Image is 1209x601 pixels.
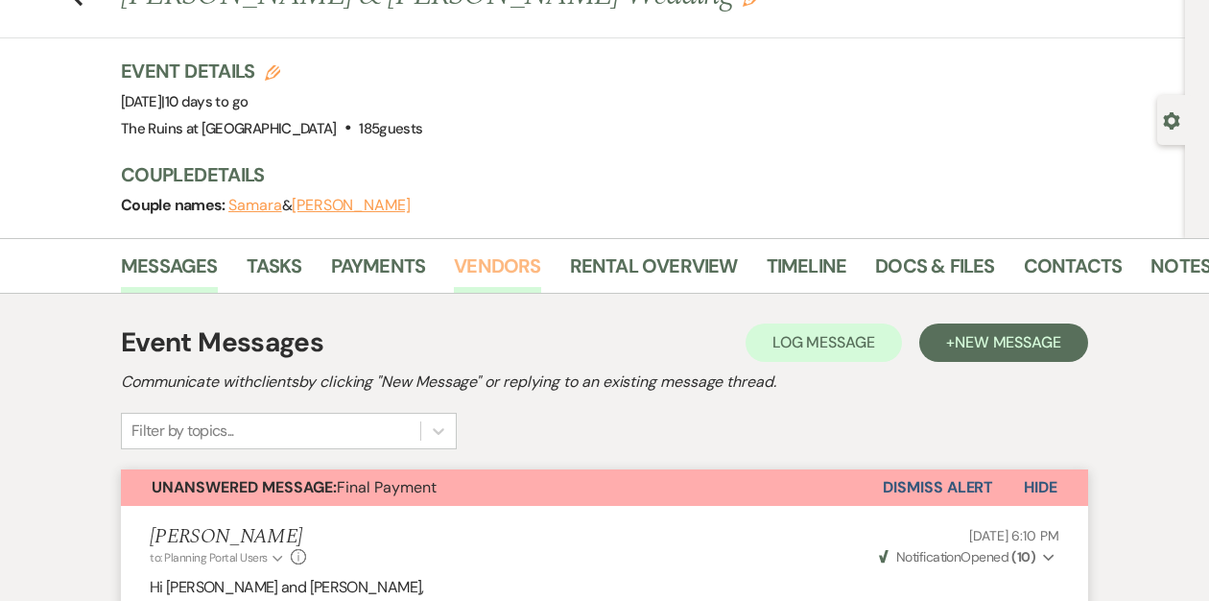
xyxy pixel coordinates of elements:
[152,477,437,497] span: Final Payment
[570,251,738,293] a: Rental Overview
[228,196,411,215] span: &
[121,92,248,111] span: [DATE]
[228,198,282,213] button: Samara
[1163,110,1180,129] button: Open lead details
[165,92,249,111] span: 10 days to go
[121,469,883,506] button: Unanswered Message:Final Payment
[131,420,234,443] div: Filter by topics...
[121,58,422,84] h3: Event Details
[454,251,540,293] a: Vendors
[767,251,847,293] a: Timeline
[121,251,218,293] a: Messages
[896,548,960,565] span: Notification
[1024,251,1123,293] a: Contacts
[875,251,994,293] a: Docs & Files
[121,195,228,215] span: Couple names:
[121,371,1088,394] h2: Communicate with clients by clicking "New Message" or replying to an existing message thread.
[150,549,286,566] button: to: Planning Portal Users
[955,332,1061,352] span: New Message
[883,469,993,506] button: Dismiss Alert
[152,477,337,497] strong: Unanswered Message:
[876,547,1059,567] button: NotificationOpened (10)
[292,198,411,213] button: [PERSON_NAME]
[969,527,1059,544] span: [DATE] 6:10 PM
[150,575,1059,600] p: Hi [PERSON_NAME] and [PERSON_NAME],
[746,324,902,362] button: Log Message
[150,525,306,549] h5: [PERSON_NAME]
[1024,477,1057,497] span: Hide
[247,251,302,293] a: Tasks
[121,323,323,363] h1: Event Messages
[772,332,875,352] span: Log Message
[919,324,1088,362] button: +New Message
[150,550,268,565] span: to: Planning Portal Users
[331,251,426,293] a: Payments
[121,161,1166,188] h3: Couple Details
[121,119,337,138] span: The Ruins at [GEOGRAPHIC_DATA]
[879,548,1036,565] span: Opened
[359,119,422,138] span: 185 guests
[1011,548,1035,565] strong: ( 10 )
[993,469,1088,506] button: Hide
[161,92,248,111] span: |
